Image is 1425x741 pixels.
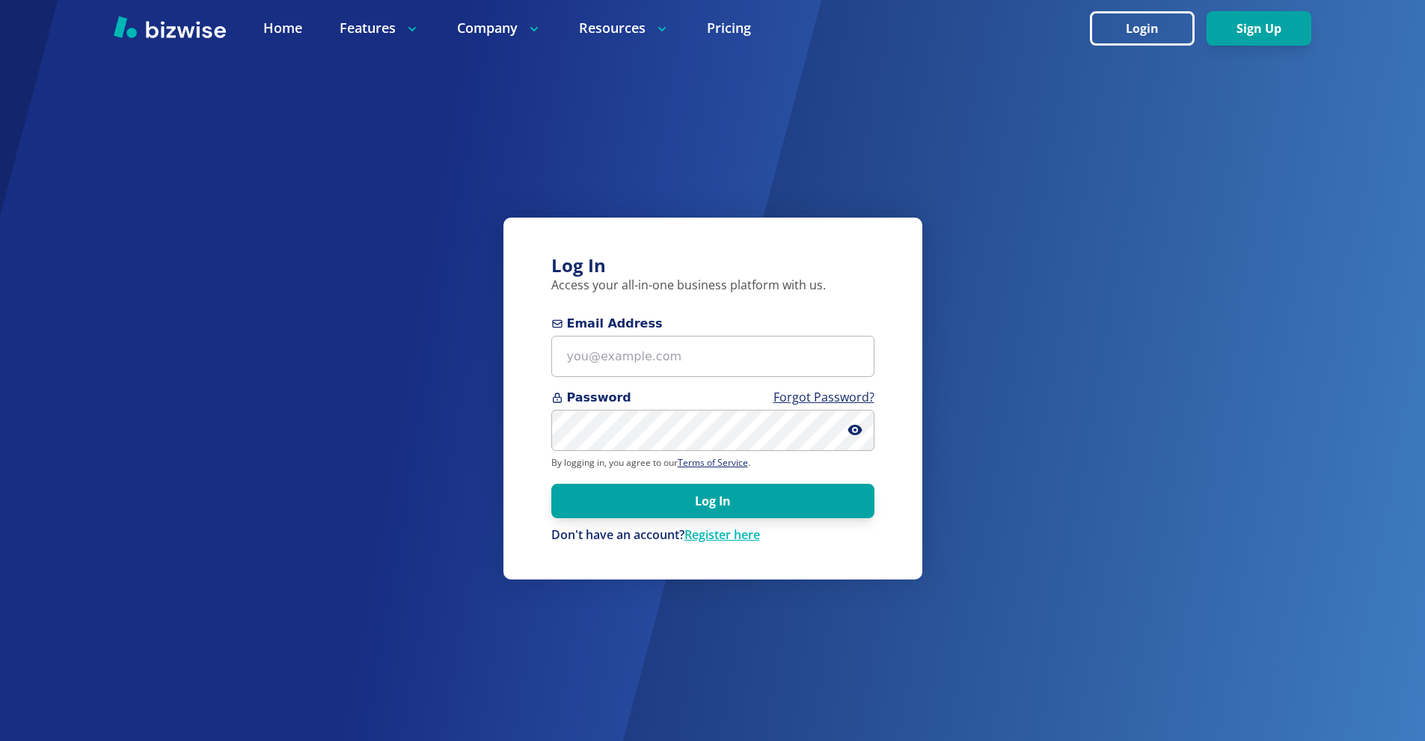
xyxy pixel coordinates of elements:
[551,457,874,469] p: By logging in, you agree to our .
[551,484,874,518] button: Log In
[1090,22,1207,36] a: Login
[551,277,874,294] p: Access your all-in-one business platform with us.
[551,527,874,544] div: Don't have an account?Register here
[1090,11,1195,46] button: Login
[579,19,669,37] p: Resources
[551,336,874,377] input: you@example.com
[457,19,542,37] p: Company
[773,389,874,405] a: Forgot Password?
[684,526,760,543] a: Register here
[551,315,874,333] span: Email Address
[114,16,226,38] img: Bizwise Logo
[340,19,420,37] p: Features
[678,456,748,469] a: Terms of Service
[551,253,874,278] h3: Log In
[551,527,874,544] p: Don't have an account?
[263,19,302,37] a: Home
[551,389,874,407] span: Password
[1207,11,1311,46] button: Sign Up
[707,19,751,37] a: Pricing
[1207,22,1311,36] a: Sign Up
